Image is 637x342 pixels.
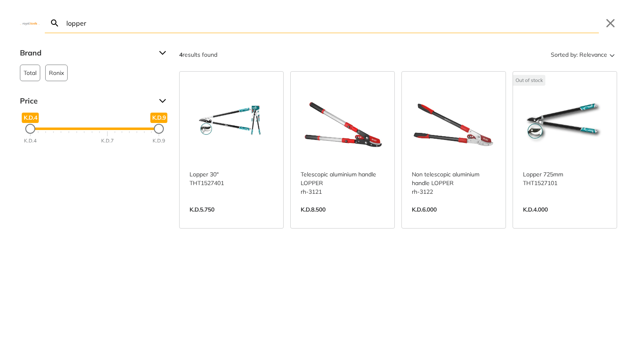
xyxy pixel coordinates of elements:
[513,75,545,86] div: Out of stock
[607,50,617,60] svg: Sort
[45,65,68,81] button: Ronix
[549,48,617,61] button: Sorted by:Relevance Sort
[49,65,64,81] span: Ronix
[20,21,40,25] img: Close
[604,17,617,30] button: Close
[153,137,165,145] div: K.D.9
[20,94,153,108] span: Price
[101,137,114,145] div: K.D.7
[65,13,599,33] input: Search…
[154,124,164,134] div: Maximum Price
[24,65,36,81] span: Total
[20,65,40,81] button: Total
[24,137,36,145] div: K.D.4
[50,18,60,28] svg: Search
[579,48,607,61] span: Relevance
[179,48,217,61] div: results found
[25,124,35,134] div: Minimum Price
[179,51,182,58] strong: 4
[20,46,153,60] span: Brand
